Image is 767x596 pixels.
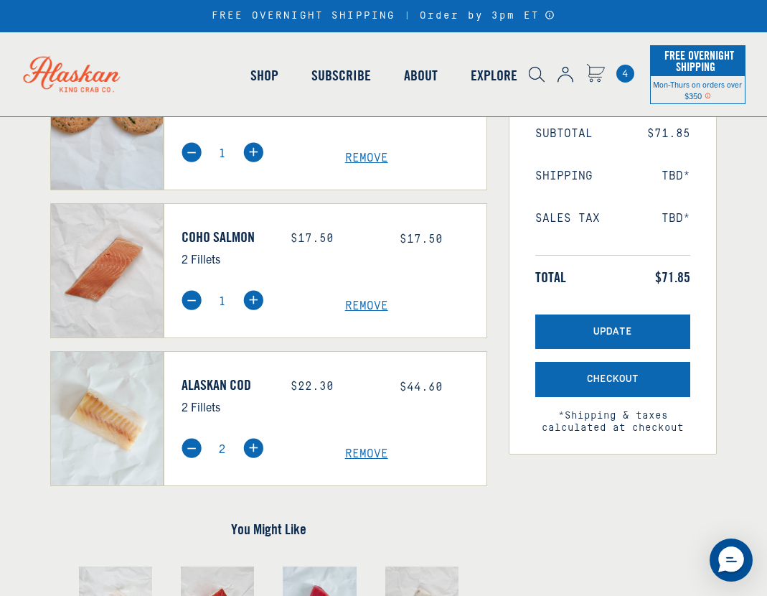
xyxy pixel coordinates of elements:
[705,90,711,101] span: Shipping Notice Icon
[593,326,632,338] span: Update
[661,45,734,78] span: Free Overnight Shipping
[212,10,555,22] div: FREE OVERNIGHT SHIPPING | Order by 3pm ET
[182,290,202,310] img: minus
[345,152,487,165] a: Remove
[616,65,634,83] span: 4
[51,352,163,485] img: Alaskan Cod - 2 Fillets
[51,204,163,337] img: Coho Salmon - 2 Fillets
[7,40,136,108] img: Alaskan King Crab Co. logo
[535,169,593,183] span: Shipping
[387,34,454,116] a: About
[182,249,269,268] p: 2 Fillets
[535,362,690,397] button: Checkout
[400,381,443,394] span: $44.60
[345,299,487,313] a: Remove
[182,438,202,458] img: minus
[345,447,487,461] a: Remove
[400,233,443,246] span: $17.50
[291,232,378,246] div: $17.50
[655,269,690,286] span: $71.85
[182,228,269,246] a: Coho Salmon
[587,373,639,386] span: Checkout
[586,64,605,85] a: Cart
[50,521,488,538] h4: You Might Like
[710,539,753,582] div: Messenger Dummy Widget
[243,290,263,310] img: plus
[243,438,263,458] img: plus
[243,142,263,162] img: plus
[234,34,295,116] a: Shop
[291,380,378,394] div: $22.30
[182,397,269,416] p: 2 Fillets
[295,34,387,116] a: Subscribe
[557,67,573,83] img: account
[529,67,545,83] img: search
[535,315,690,350] button: Update
[616,65,634,83] a: Cart
[454,34,534,116] a: Explore
[182,142,202,162] img: minus
[653,79,742,101] span: Mon-Thurs on orders over $350
[535,269,566,286] span: Total
[535,127,593,141] span: Subtotal
[535,212,600,225] span: Sales Tax
[545,10,555,20] a: Announcement Bar Modal
[535,397,690,434] span: *Shipping & taxes calculated at checkout
[182,376,269,394] a: Alaskan Cod
[647,127,690,141] span: $71.85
